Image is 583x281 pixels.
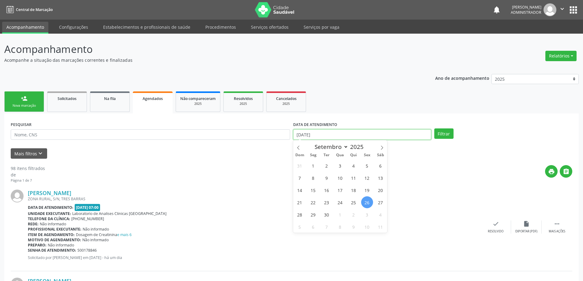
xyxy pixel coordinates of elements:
[4,42,406,57] p: Acompanhamento
[293,153,307,157] span: Dom
[560,165,572,178] button: 
[321,221,333,233] span: Outubro 7, 2025
[99,22,195,32] a: Estabelecimentos e profissionais de saúde
[348,221,360,233] span: Outubro 9, 2025
[435,74,489,82] p: Ano de acompanhamento
[11,148,47,159] button: Mais filtroskeyboard_arrow_down
[228,102,259,106] div: 2025
[28,232,75,237] b: Item de agendamento:
[563,168,570,175] i: 
[48,242,74,248] span: Não informado
[180,96,216,101] span: Não compareceram
[40,221,66,227] span: Não informado
[21,95,28,102] div: person_add
[361,221,373,233] span: Outubro 10, 2025
[307,160,319,172] span: Setembro 1, 2025
[321,209,333,220] span: Setembro 30, 2025
[361,172,373,184] span: Setembro 12, 2025
[28,221,39,227] b: Rede:
[28,216,70,221] b: Telefone da clínica:
[307,196,319,208] span: Setembro 22, 2025
[492,6,501,14] button: notifications
[523,220,530,227] i: insert_drive_file
[143,96,163,101] span: Agendados
[320,153,333,157] span: Ter
[511,10,541,15] span: Administrador
[515,229,537,234] div: Exportar (PDF)
[28,211,71,216] b: Unidade executante:
[321,196,333,208] span: Setembro 23, 2025
[333,153,347,157] span: Qua
[488,229,503,234] div: Resolvido
[11,172,45,178] div: de
[28,237,81,242] b: Motivo de agendamento:
[374,153,387,157] span: Sáb
[16,7,53,12] span: Central de Marcação
[293,120,337,129] label: DATA DE ATENDIMENTO
[375,160,387,172] span: Setembro 6, 2025
[28,255,480,260] p: Solicitado por [PERSON_NAME] em [DATE] - há um dia
[294,196,306,208] span: Setembro 21, 2025
[9,103,39,108] div: Nova marcação
[334,209,346,220] span: Outubro 1, 2025
[347,153,360,157] span: Qui
[58,96,77,101] span: Solicitados
[548,168,555,175] i: print
[321,172,333,184] span: Setembro 9, 2025
[82,237,109,242] span: Não informado
[360,153,374,157] span: Sex
[234,96,253,101] span: Resolvidos
[511,5,541,10] div: [PERSON_NAME]
[293,129,431,140] input: Selecione um intervalo
[75,204,100,211] span: [DATE] 07:00
[28,248,76,253] b: Senha de atendimento:
[348,160,360,172] span: Setembro 4, 2025
[568,5,579,15] button: apps
[348,184,360,196] span: Setembro 18, 2025
[201,22,240,32] a: Procedimentos
[361,196,373,208] span: Setembro 26, 2025
[361,160,373,172] span: Setembro 5, 2025
[307,172,319,184] span: Setembro 8, 2025
[549,229,565,234] div: Mais ações
[545,51,577,61] button: Relatórios
[294,172,306,184] span: Setembro 7, 2025
[321,184,333,196] span: Setembro 16, 2025
[375,172,387,184] span: Setembro 13, 2025
[11,190,24,202] img: img
[299,22,344,32] a: Serviços por vaga
[271,102,301,106] div: 2025
[55,22,92,32] a: Configurações
[434,128,454,139] button: Filtrar
[294,221,306,233] span: Outubro 5, 2025
[307,184,319,196] span: Setembro 15, 2025
[28,242,47,248] b: Preparo:
[11,178,45,183] div: Página 1 de 7
[307,209,319,220] span: Setembro 29, 2025
[2,22,48,34] a: Acompanhamento
[348,172,360,184] span: Setembro 11, 2025
[348,209,360,220] span: Outubro 2, 2025
[375,196,387,208] span: Setembro 27, 2025
[306,153,320,157] span: Seg
[348,196,360,208] span: Setembro 25, 2025
[37,150,44,157] i: keyboard_arrow_down
[556,3,568,16] button: 
[294,160,306,172] span: Agosto 31, 2025
[11,120,32,129] label: PESQUISAR
[334,184,346,196] span: Setembro 17, 2025
[348,143,368,151] input: Year
[294,209,306,220] span: Setembro 28, 2025
[117,232,132,237] a: e mais 6
[28,205,73,210] b: Data de atendimento:
[4,5,53,15] a: Central de Marcação
[83,227,109,232] span: Não informado
[375,209,387,220] span: Outubro 4, 2025
[554,220,560,227] i: 
[361,184,373,196] span: Setembro 19, 2025
[334,160,346,172] span: Setembro 3, 2025
[72,211,166,216] span: Laboratorio de Analises Clinicas [GEOGRAPHIC_DATA]
[104,96,116,101] span: Na fila
[247,22,293,32] a: Serviços ofertados
[76,232,132,237] span: Dosagem de Creatinina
